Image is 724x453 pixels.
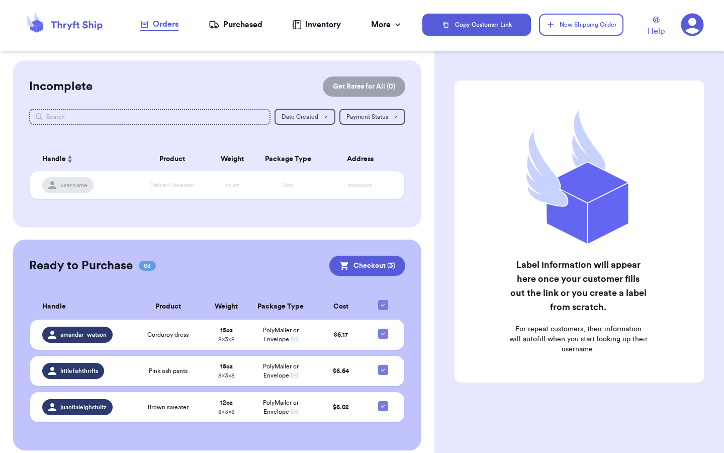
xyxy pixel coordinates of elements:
span: Box [283,182,293,188]
th: Weight [205,294,248,320]
span: 03 [139,261,156,271]
strong: 15 oz [220,327,233,333]
span: Corduroy dress [147,331,189,339]
span: Striped Sweater [150,182,194,188]
th: Product [135,147,210,171]
span: Handle [42,154,66,165]
button: Checkout (3) [329,256,405,276]
span: PolyMailer or Envelope ✉️ [263,400,299,415]
input: Search [29,109,270,125]
span: username [60,181,87,189]
button: Get Rates for All (0) [323,77,405,97]
span: 8 x 3 x 8 [218,409,235,415]
p: For repeat customers, their information will autofill when you start looking up their username. [509,324,648,354]
th: Package Type [248,294,313,320]
th: Address [322,147,404,171]
a: Help [648,17,665,37]
span: $ 6.17 [334,332,348,338]
div: More [371,19,403,31]
span: Date Created [282,114,318,120]
strong: 12 oz [220,400,233,406]
span: xx oz [225,182,239,188]
span: juanitaleighstultz [60,403,107,411]
a: Purchased [209,19,262,31]
strong: 15 oz [220,363,233,369]
th: Cost [313,294,368,320]
span: Help [648,25,665,37]
span: Brown sweater [148,403,189,411]
span: 8 x 3 x 8 [218,372,235,379]
th: Weight [210,147,254,171]
span: littlefishthrifts [60,367,98,375]
button: Copy Customer Link [422,14,531,36]
div: Orders [140,18,178,30]
h2: Ready to Purchase [29,258,133,274]
button: Sort ascending [66,153,74,165]
span: $ 6.02 [333,404,349,410]
span: xxxxxxxx [348,182,372,188]
button: New Shipping Order [539,14,623,36]
a: Inventory [292,19,341,31]
span: Handle [42,301,66,312]
th: Product [132,294,205,320]
span: PolyMailer or Envelope ✉️ [263,327,299,342]
span: Pink osh pants [149,367,188,375]
button: Payment Status [339,109,405,125]
span: PolyMailer or Envelope ✉️ [263,363,299,379]
span: amandar_watson [60,331,107,339]
h2: Label information will appear here once your customer fills out the link or you create a label fr... [509,258,648,314]
span: 8 x 3 x 8 [218,336,235,342]
span: $ 6.64 [333,368,349,374]
h2: Incomplete [29,79,93,95]
a: Orders [140,18,178,31]
button: Date Created [275,109,335,125]
th: Package Type [254,147,322,171]
span: Payment Status [346,114,388,120]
